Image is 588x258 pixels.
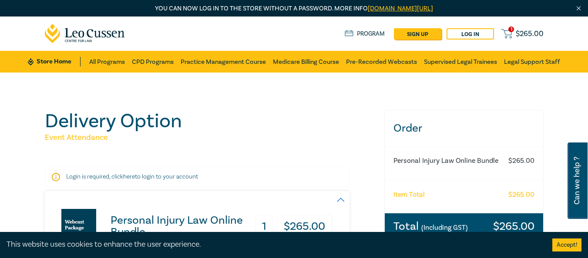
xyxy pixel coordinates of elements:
a: here [123,173,135,181]
a: All Programs [89,51,125,73]
span: 1 [508,26,514,32]
h6: $ 265.00 [508,157,534,165]
img: Close [575,5,582,12]
h6: Personal Injury Law Online Bundle [393,157,500,165]
a: [DOMAIN_NAME][URL] [368,4,433,13]
h3: Personal Injury Law Online Bundle [111,215,254,238]
h6: Item Total [393,191,425,199]
h6: $ 265.00 [508,191,534,199]
h3: $ 265.00 [493,221,534,232]
h3: Total [393,221,468,232]
h3: $ 265.00 [277,215,332,238]
a: Pre-Recorded Webcasts [346,51,417,73]
a: sign up [394,28,441,40]
h5: Event Attendance [45,132,374,143]
h3: 1 [255,215,273,238]
a: Log in [447,28,494,40]
span: Can we help ? [573,148,581,214]
small: (Including GST) [421,223,468,232]
a: Practice Management Course [181,51,266,73]
div: This website uses cookies to enhance the user experience. [7,239,539,250]
a: Supervised Legal Trainees [424,51,497,73]
h3: Order [385,110,543,146]
h1: Delivery Option [45,110,374,132]
a: Legal Support Staff [504,51,560,73]
a: Store Home [28,57,81,66]
a: Program [345,29,385,39]
span: $ 265.00 [516,29,544,39]
a: CPD Programs [132,51,174,73]
p: Login is required, click to login to your account [66,172,328,181]
p: You can now log in to the store without a password. More info [45,4,544,13]
a: Medicare Billing Course [273,51,339,73]
button: Accept cookies [552,238,581,251]
img: Personal Injury Law Online Bundle [61,209,96,244]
